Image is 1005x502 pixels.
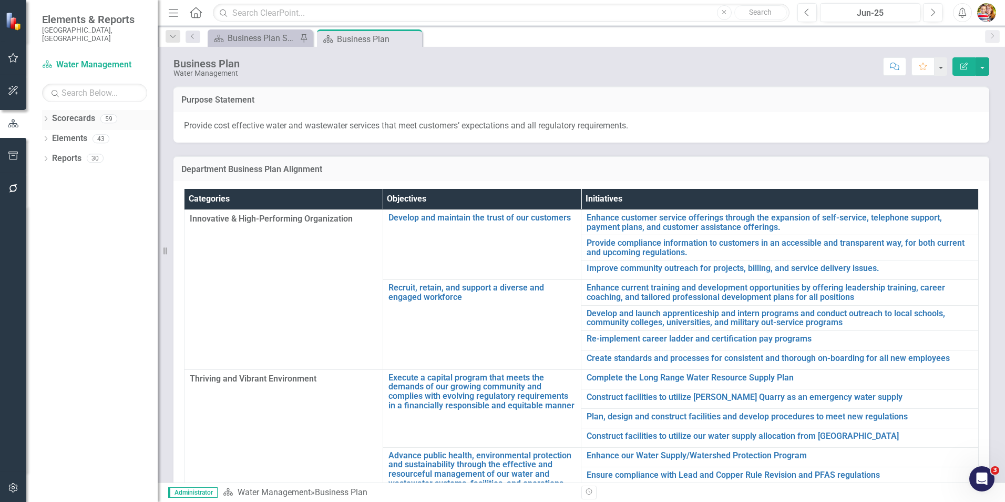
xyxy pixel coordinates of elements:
a: Enhance our Water Supply/Watershed Protection Program [587,451,973,460]
h3: Department Business Plan Alignment [181,165,981,174]
span: Innovative & High-Performing Organization [190,213,377,225]
a: Elements [52,133,87,145]
img: Shari Metcalfe [977,3,996,22]
div: Business Plan [173,58,240,69]
a: Reports [52,153,81,165]
td: Double-Click to Edit Right Click for Context Menu [581,330,979,350]
span: Administrator [168,487,218,498]
span: Elements & Reports [42,13,147,26]
div: » [223,487,573,499]
a: Develop and launch apprenticeship and intern programs and conduct outreach to local schools, comm... [587,309,973,327]
input: Search ClearPoint... [213,4,789,22]
a: Advance public health, environmental protection and sustainability through the effective and reso... [388,451,576,488]
small: [GEOGRAPHIC_DATA], [GEOGRAPHIC_DATA] [42,26,147,43]
img: ClearPoint Strategy [5,12,24,31]
td: Double-Click to Edit Right Click for Context Menu [581,447,979,467]
a: Execute a capital program that meets the demands of our growing community and complies with evolv... [388,373,576,410]
a: Complete the Long Range Water Resource Supply Plan [587,373,973,383]
div: Jun-25 [824,7,917,19]
div: Water Management [173,69,240,77]
td: Double-Click to Edit Right Click for Context Menu [581,305,979,330]
td: Double-Click to Edit Right Click for Context Menu [581,210,979,235]
a: Enhance current training and development opportunities by offering leadership training, career co... [587,283,973,302]
button: Jun-25 [820,3,920,22]
div: Business Plan Status Update [228,32,297,45]
a: Create standards and processes for consistent and thorough on-boarding for all new employees [587,354,973,363]
h3: Purpose Statement [181,95,981,105]
a: Provide compliance information to customers in an accessible and transparent way, for both curren... [587,238,973,257]
iframe: Intercom live chat [969,466,994,491]
a: Recruit, retain, and support a diverse and engaged workforce [388,283,576,302]
td: Double-Click to Edit Right Click for Context Menu [581,408,979,428]
a: Construct facilities to utilize our water supply allocation from [GEOGRAPHIC_DATA] [587,431,973,441]
div: 59 [100,114,117,123]
a: Enhance customer service offerings through the expansion of self-service, telephone support, paym... [587,213,973,232]
td: Double-Click to Edit Right Click for Context Menu [581,235,979,260]
td: Double-Click to Edit Right Click for Context Menu [581,467,979,486]
td: Double-Click to Edit Right Click for Context Menu [581,260,979,280]
a: Construct facilities to utilize [PERSON_NAME] Quarry as an emergency water supply [587,393,973,402]
td: Double-Click to Edit Right Click for Context Menu [581,389,979,408]
div: Business Plan [315,487,367,497]
a: Water Management [238,487,311,497]
a: Water Management [42,59,147,71]
td: Double-Click to Edit Right Click for Context Menu [581,280,979,305]
span: Thriving and Vibrant Environment [190,373,377,385]
a: Re-implement career ladder and certification pay programs [587,334,973,344]
a: Improve community outreach for projects, billing, and service delivery issues. [587,264,973,273]
a: Develop and maintain the trust of our customers [388,213,576,223]
td: Double-Click to Edit Right Click for Context Menu [383,369,581,447]
span: 3 [991,466,999,475]
td: Double-Click to Edit [184,210,383,370]
td: Double-Click to Edit Right Click for Context Menu [581,428,979,447]
td: Double-Click to Edit Right Click for Context Menu [581,369,979,389]
div: Business Plan [337,33,419,46]
a: Plan, design and construct facilities and develop procedures to meet new regulations [587,412,973,421]
div: 43 [93,134,109,143]
a: Scorecards [52,113,95,125]
span: Search [749,8,772,16]
td: Double-Click to Edit Right Click for Context Menu [383,280,581,369]
a: Business Plan Status Update [210,32,297,45]
button: Search [734,5,787,20]
span: Provide cost effective water and wastewater services that meet customers’ expectations and all re... [184,121,628,130]
div: 30 [87,154,104,163]
a: Ensure compliance with Lead and Copper Rule Revision and PFAS regulations [587,470,973,480]
td: Double-Click to Edit Right Click for Context Menu [383,210,581,280]
input: Search Below... [42,84,147,102]
td: Double-Click to Edit Right Click for Context Menu [581,350,979,369]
